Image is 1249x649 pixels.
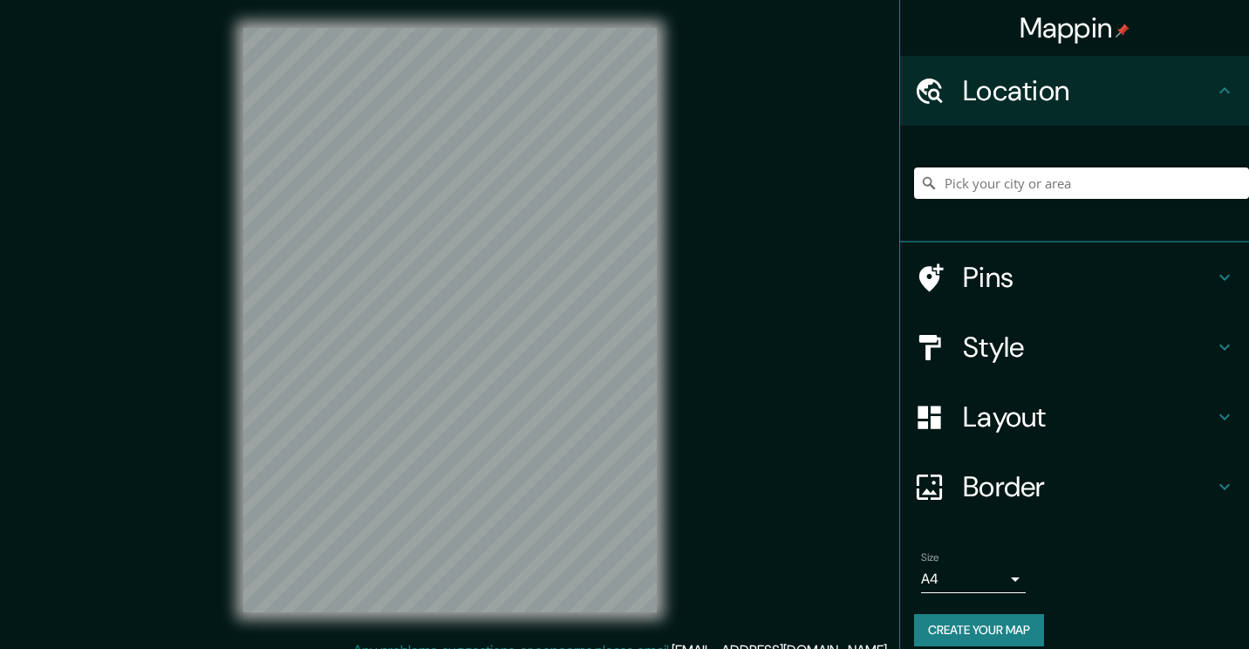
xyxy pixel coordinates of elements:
div: A4 [921,565,1026,593]
div: Border [900,452,1249,522]
img: pin-icon.png [1116,24,1130,38]
input: Pick your city or area [914,167,1249,199]
div: Pins [900,243,1249,312]
h4: Style [963,330,1214,365]
h4: Location [963,73,1214,108]
label: Size [921,550,939,565]
h4: Pins [963,260,1214,295]
div: Style [900,312,1249,382]
canvas: Map [243,28,657,612]
h4: Layout [963,400,1214,434]
h4: Mappin [1020,10,1130,45]
div: Layout [900,382,1249,452]
div: Location [900,56,1249,126]
h4: Border [963,469,1214,504]
button: Create your map [914,614,1044,646]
